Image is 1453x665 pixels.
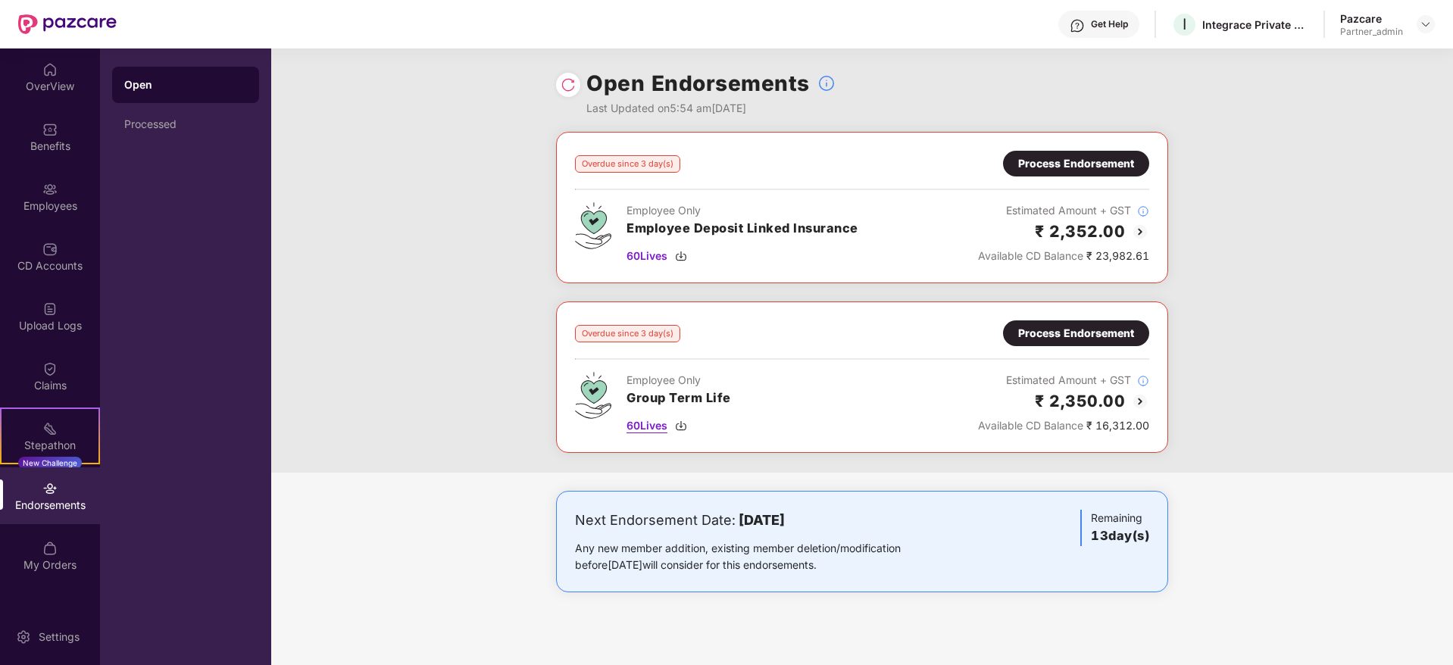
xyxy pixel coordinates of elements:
span: I [1183,15,1186,33]
img: svg+xml;base64,PHN2ZyB4bWxucz0iaHR0cDovL3d3dy53My5vcmcvMjAwMC9zdmciIHdpZHRoPSIyMSIgaGVpZ2h0PSIyMC... [42,421,58,436]
img: svg+xml;base64,PHN2ZyBpZD0iSW5mb18tXzMyeDMyIiBkYXRhLW5hbWU9IkluZm8gLSAzMngzMiIgeG1sbnM9Imh0dHA6Ly... [817,74,836,92]
div: Process Endorsement [1018,155,1134,172]
div: Next Endorsement Date: [575,510,948,531]
img: svg+xml;base64,PHN2ZyBpZD0iSW5mb18tXzMyeDMyIiBkYXRhLW5hbWU9IkluZm8gLSAzMngzMiIgeG1sbnM9Imh0dHA6Ly... [1137,375,1149,387]
div: Process Endorsement [1018,325,1134,342]
img: svg+xml;base64,PHN2ZyBpZD0iRW1wbG95ZWVzIiB4bWxucz0iaHR0cDovL3d3dy53My5vcmcvMjAwMC9zdmciIHdpZHRoPS... [42,182,58,197]
h3: 13 day(s) [1091,526,1149,546]
div: Estimated Amount + GST [978,202,1149,219]
img: svg+xml;base64,PHN2ZyBpZD0iRG93bmxvYWQtMzJ4MzIiIHhtbG5zPSJodHRwOi8vd3d3LnczLm9yZy8yMDAwL3N2ZyIgd2... [675,250,687,262]
img: svg+xml;base64,PHN2ZyBpZD0iSGVscC0zMngzMiIgeG1sbnM9Imh0dHA6Ly93d3cudzMub3JnLzIwMDAvc3ZnIiB3aWR0aD... [1070,18,1085,33]
h2: ₹ 2,350.00 [1035,389,1125,414]
img: svg+xml;base64,PHN2ZyBpZD0iSW5mb18tXzMyeDMyIiBkYXRhLW5hbWU9IkluZm8gLSAzMngzMiIgeG1sbnM9Imh0dHA6Ly... [1137,205,1149,217]
img: svg+xml;base64,PHN2ZyB4bWxucz0iaHR0cDovL3d3dy53My5vcmcvMjAwMC9zdmciIHdpZHRoPSI0Ny43MTQiIGhlaWdodD... [575,372,611,419]
img: svg+xml;base64,PHN2ZyBpZD0iVXBsb2FkX0xvZ3MiIGRhdGEtbmFtZT0iVXBsb2FkIExvZ3MiIHhtbG5zPSJodHRwOi8vd3... [42,301,58,317]
img: svg+xml;base64,PHN2ZyBpZD0iRG93bmxvYWQtMzJ4MzIiIHhtbG5zPSJodHRwOi8vd3d3LnczLm9yZy8yMDAwL3N2ZyIgd2... [675,420,687,432]
div: Employee Only [627,202,858,219]
div: Overdue since 3 day(s) [575,325,680,342]
img: svg+xml;base64,PHN2ZyBpZD0iRW5kb3JzZW1lbnRzIiB4bWxucz0iaHR0cDovL3d3dy53My5vcmcvMjAwMC9zdmciIHdpZH... [42,481,58,496]
div: Stepathon [2,438,98,453]
div: Integrace Private Limited [1202,17,1308,32]
img: svg+xml;base64,PHN2ZyBpZD0iUmVsb2FkLTMyeDMyIiB4bWxucz0iaHR0cDovL3d3dy53My5vcmcvMjAwMC9zdmciIHdpZH... [561,77,576,92]
div: Get Help [1091,18,1128,30]
img: New Pazcare Logo [18,14,117,34]
h3: Group Term Life [627,389,731,408]
img: svg+xml;base64,PHN2ZyBpZD0iRHJvcGRvd24tMzJ4MzIiIHhtbG5zPSJodHRwOi8vd3d3LnczLm9yZy8yMDAwL3N2ZyIgd2... [1420,18,1432,30]
img: svg+xml;base64,PHN2ZyBpZD0iQmFjay0yMHgyMCIgeG1sbnM9Imh0dHA6Ly93d3cudzMub3JnLzIwMDAvc3ZnIiB3aWR0aD... [1131,223,1149,241]
b: [DATE] [739,512,785,528]
img: svg+xml;base64,PHN2ZyBpZD0iSG9tZSIgeG1sbnM9Imh0dHA6Ly93d3cudzMub3JnLzIwMDAvc3ZnIiB3aWR0aD0iMjAiIG... [42,62,58,77]
span: Available CD Balance [978,249,1083,262]
img: svg+xml;base64,PHN2ZyBpZD0iQmFjay0yMHgyMCIgeG1sbnM9Imh0dHA6Ly93d3cudzMub3JnLzIwMDAvc3ZnIiB3aWR0aD... [1131,392,1149,411]
h2: ₹ 2,352.00 [1035,219,1125,244]
img: svg+xml;base64,PHN2ZyBpZD0iQ0RfQWNjb3VudHMiIGRhdGEtbmFtZT0iQ0QgQWNjb3VudHMiIHhtbG5zPSJodHRwOi8vd3... [42,242,58,257]
span: 60 Lives [627,248,667,264]
div: Overdue since 3 day(s) [575,155,680,173]
div: Estimated Amount + GST [978,372,1149,389]
div: Open [124,77,247,92]
div: Settings [34,629,84,645]
div: Remaining [1080,510,1149,546]
img: svg+xml;base64,PHN2ZyBpZD0iTXlfT3JkZXJzIiBkYXRhLW5hbWU9Ik15IE9yZGVycyIgeG1sbnM9Imh0dHA6Ly93d3cudz... [42,541,58,556]
img: svg+xml;base64,PHN2ZyBpZD0iQmVuZWZpdHMiIHhtbG5zPSJodHRwOi8vd3d3LnczLm9yZy8yMDAwL3N2ZyIgd2lkdGg9Ij... [42,122,58,137]
span: 60 Lives [627,417,667,434]
div: ₹ 23,982.61 [978,248,1149,264]
div: Employee Only [627,372,731,389]
h1: Open Endorsements [586,67,810,100]
div: Pazcare [1340,11,1403,26]
img: svg+xml;base64,PHN2ZyB4bWxucz0iaHR0cDovL3d3dy53My5vcmcvMjAwMC9zdmciIHdpZHRoPSI0Ny43MTQiIGhlaWdodD... [575,202,611,249]
div: New Challenge [18,457,82,469]
div: Last Updated on 5:54 am[DATE] [586,100,836,117]
h3: Employee Deposit Linked Insurance [627,219,858,239]
img: svg+xml;base64,PHN2ZyBpZD0iU2V0dGluZy0yMHgyMCIgeG1sbnM9Imh0dHA6Ly93d3cudzMub3JnLzIwMDAvc3ZnIiB3aW... [16,629,31,645]
div: Processed [124,118,247,130]
div: Partner_admin [1340,26,1403,38]
div: ₹ 16,312.00 [978,417,1149,434]
span: Available CD Balance [978,419,1083,432]
img: svg+xml;base64,PHN2ZyBpZD0iQ2xhaW0iIHhtbG5zPSJodHRwOi8vd3d3LnczLm9yZy8yMDAwL3N2ZyIgd2lkdGg9IjIwIi... [42,361,58,376]
div: Any new member addition, existing member deletion/modification before [DATE] will consider for th... [575,540,948,573]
